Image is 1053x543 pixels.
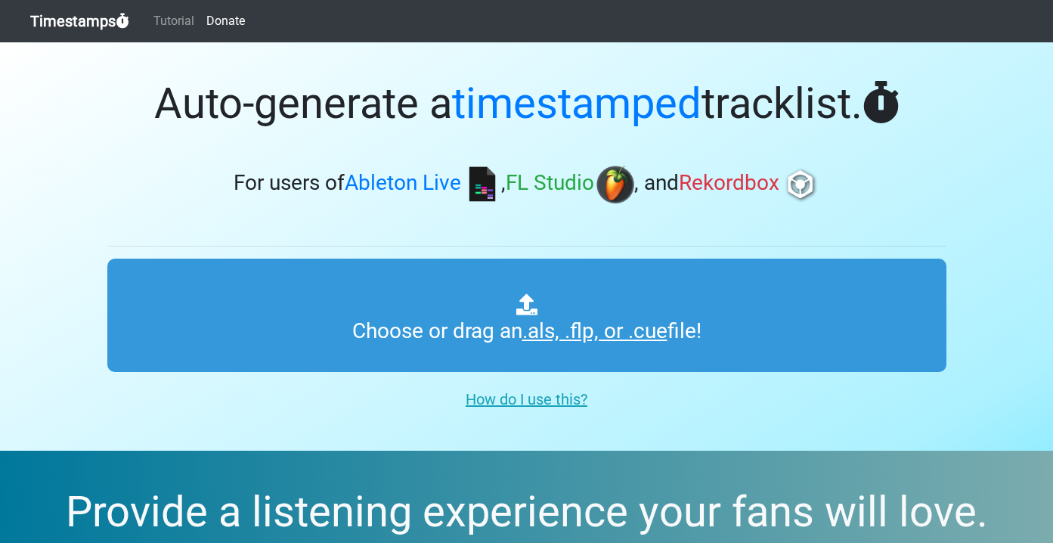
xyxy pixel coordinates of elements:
[466,390,587,408] u: How do I use this?
[36,487,1017,538] h2: Provide a listening experience your fans will love.
[679,171,779,196] span: Rekordbox
[463,166,501,203] img: ableton.png
[596,166,634,203] img: fl.png
[200,6,251,36] a: Donate
[782,166,819,203] img: rb.png
[30,6,129,36] a: Timestamps
[147,6,200,36] a: Tutorial
[345,171,461,196] span: Ableton Live
[506,171,594,196] span: FL Studio
[107,79,946,129] h1: Auto-generate a tracklist.
[107,166,946,203] h3: For users of , , and
[452,79,701,129] span: timestamped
